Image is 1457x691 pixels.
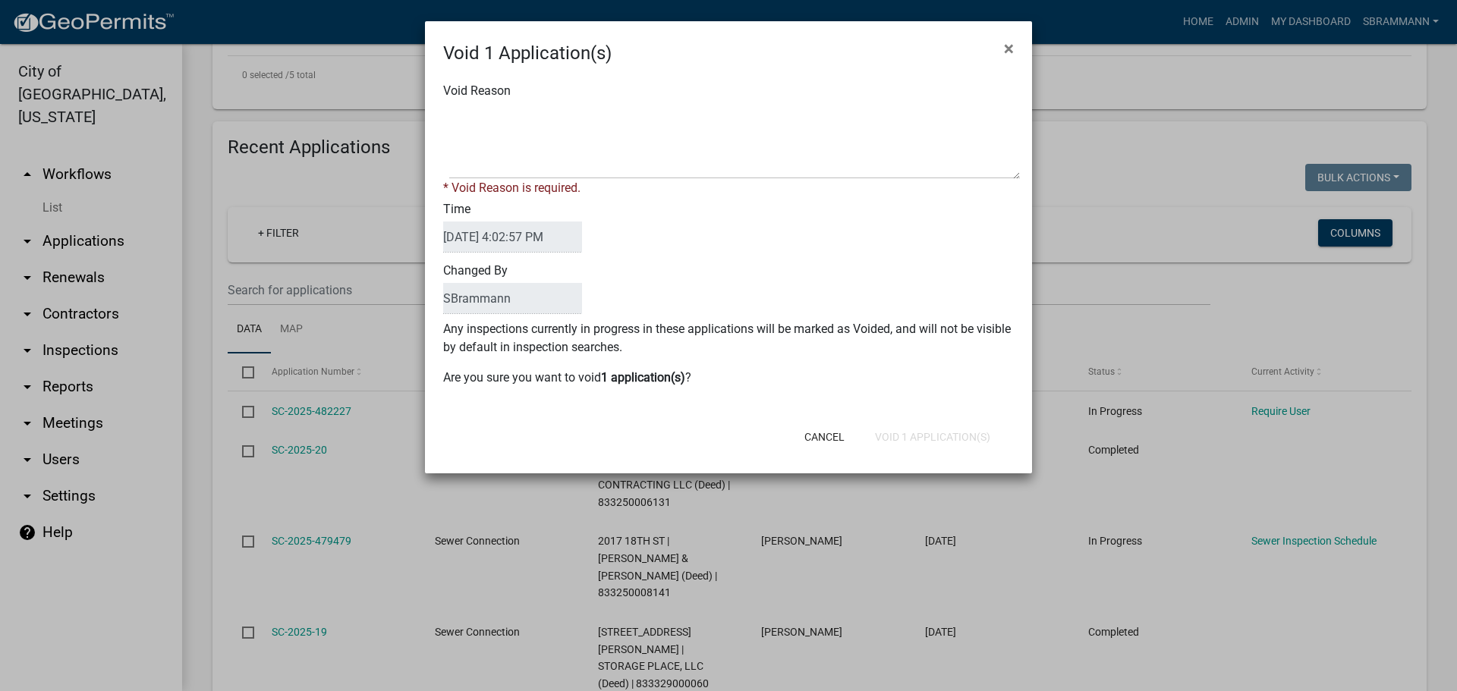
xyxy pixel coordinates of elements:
div: * Void Reason is required. [443,179,1014,197]
p: Any inspections currently in progress in these applications will be marked as Voided, and will no... [443,320,1014,356]
button: Close [992,27,1026,70]
h4: Void 1 Application(s) [443,39,612,67]
input: BulkActionUser [443,283,582,314]
input: DateTime [443,221,582,253]
label: Void Reason [443,85,511,97]
p: Are you sure you want to void ? [443,369,1014,387]
button: Cancel [792,423,857,451]
button: Void 1 Application(s) [863,423,1002,451]
label: Changed By [443,265,582,314]
label: Time [443,203,582,253]
span: × [1004,38,1014,59]
b: 1 application(s) [601,370,685,385]
textarea: Void Reason [449,103,1020,179]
